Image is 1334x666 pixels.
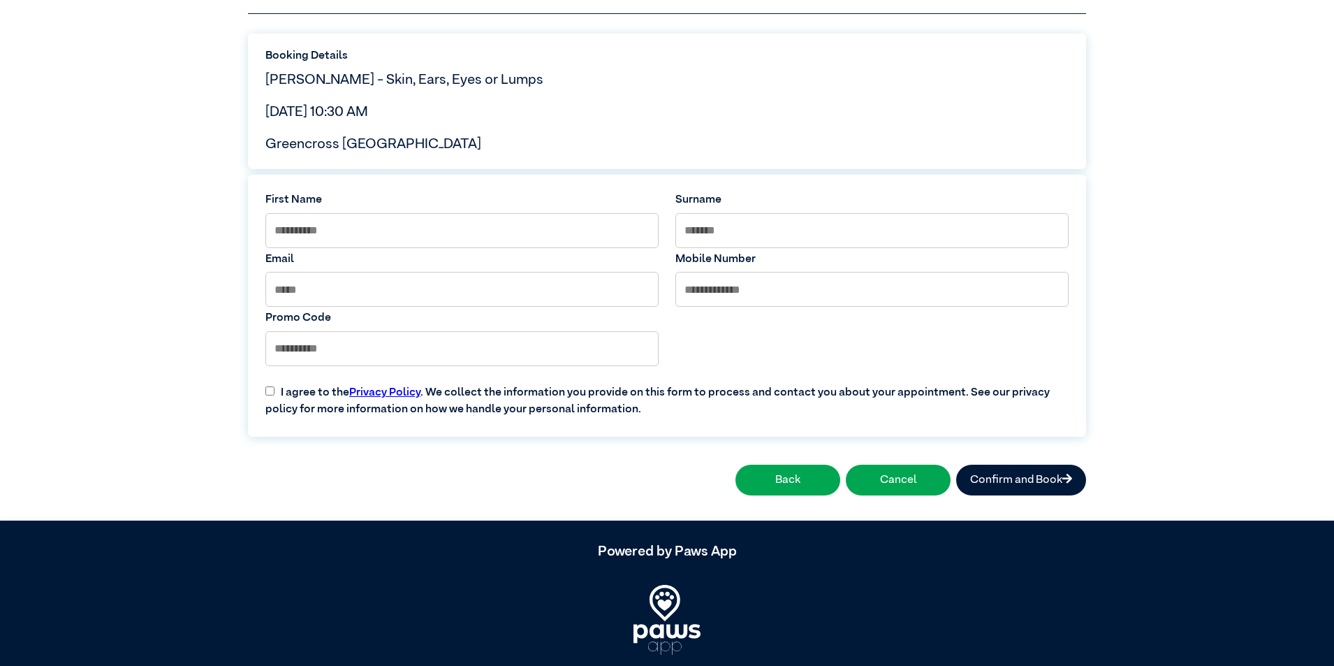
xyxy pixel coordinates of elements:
[265,73,543,87] span: [PERSON_NAME] - Skin, Ears, Eyes or Lumps
[265,386,274,396] input: I agree to thePrivacy Policy. We collect the information you provide on this form to process and ...
[846,465,951,495] button: Cancel
[265,48,1069,64] label: Booking Details
[349,387,420,398] a: Privacy Policy
[265,137,481,151] span: Greencross [GEOGRAPHIC_DATA]
[265,105,368,119] span: [DATE] 10:30 AM
[248,543,1086,560] h5: Powered by Paws App
[265,310,659,326] label: Promo Code
[956,465,1086,495] button: Confirm and Book
[257,373,1077,418] label: I agree to the . We collect the information you provide on this form to process and contact you a...
[633,585,701,655] img: PawsApp
[265,251,659,268] label: Email
[265,191,659,208] label: First Name
[675,191,1069,208] label: Surname
[735,465,840,495] button: Back
[675,251,1069,268] label: Mobile Number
